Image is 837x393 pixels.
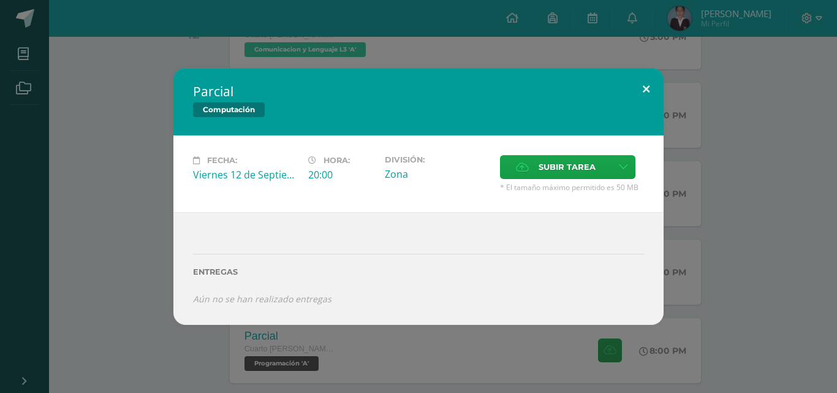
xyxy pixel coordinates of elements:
h2: Parcial [193,83,644,100]
div: 20:00 [308,168,375,181]
i: Aún no se han realizado entregas [193,293,331,305]
span: Fecha: [207,156,237,165]
span: Hora: [324,156,350,165]
button: Close (Esc) [629,68,664,110]
span: Subir tarea [539,156,596,178]
span: Computación [193,102,265,117]
div: Zona [385,167,490,181]
div: Viernes 12 de Septiembre [193,168,298,181]
label: División: [385,155,490,164]
label: Entregas [193,267,644,277]
span: * El tamaño máximo permitido es 50 MB [500,182,644,193]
